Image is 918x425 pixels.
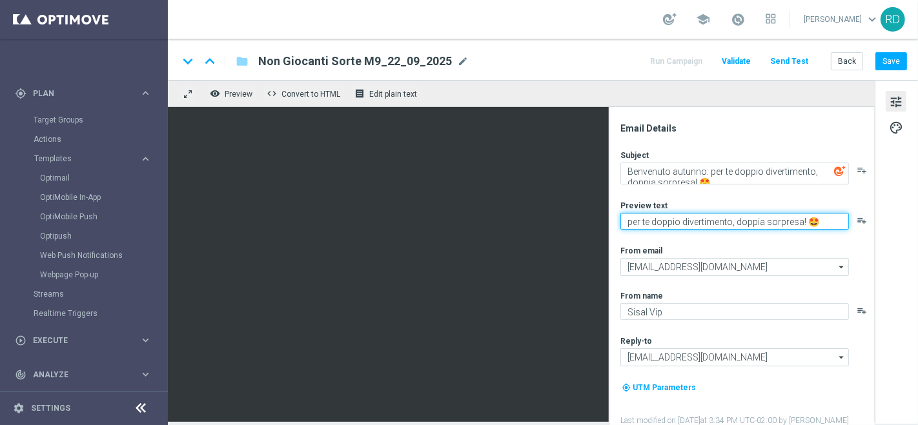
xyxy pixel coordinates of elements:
[207,85,258,102] button: remove_red_eye Preview
[15,335,139,346] div: Execute
[15,88,139,99] div: Plan
[14,88,152,99] button: gps_fixed Plan keyboard_arrow_right
[34,155,139,163] div: Templates
[722,57,751,66] span: Validate
[234,51,250,72] button: folder
[34,284,167,304] div: Streams
[40,250,134,261] a: Web Push Notifications
[267,88,277,99] span: code
[620,258,849,276] input: giochi@comunicazioni.sisal.it
[236,54,249,69] i: folder
[40,246,167,265] div: Web Push Notifications
[139,368,152,381] i: keyboard_arrow_right
[835,259,848,275] i: arrow_drop_down
[620,381,697,395] button: my_location UTM Parameters
[33,371,139,379] span: Analyze
[40,192,134,203] a: OptiMobile In-App
[15,88,26,99] i: gps_fixed
[139,153,152,165] i: keyboard_arrow_right
[34,115,134,125] a: Target Groups
[620,123,873,134] div: Email Details
[620,348,849,366] input: teamvip@sisal.it
[15,369,139,381] div: Analyze
[40,270,134,280] a: Webpage Pop-up
[857,165,867,175] button: playlist_add
[15,369,26,381] i: track_changes
[40,231,134,241] a: Optipush
[210,88,220,99] i: remove_red_eye
[178,52,198,71] i: keyboard_arrow_down
[369,90,417,99] span: Edit plain text
[834,165,846,177] img: optiGenie.svg
[34,155,127,163] span: Templates
[40,212,134,222] a: OptiMobile Push
[281,90,340,99] span: Convert to HTML
[865,12,879,26] span: keyboard_arrow_down
[34,149,167,284] div: Templates
[881,7,905,32] div: RD
[620,336,652,346] label: Reply-to
[620,291,663,301] label: From name
[258,54,452,69] span: Non Giocanti Sorte M9_22_09_2025
[34,289,134,299] a: Streams
[620,201,668,211] label: Preview text
[620,246,662,256] label: From email
[857,306,867,316] button: playlist_add
[34,110,167,130] div: Target Groups
[200,52,219,71] i: keyboard_arrow_up
[40,188,167,207] div: OptiMobile In-App
[622,383,631,392] i: my_location
[33,337,139,344] span: Execute
[696,12,710,26] span: school
[889,94,903,110] span: tune
[835,349,848,366] i: arrow_drop_down
[33,90,139,97] span: Plan
[40,226,167,246] div: Optipush
[225,90,252,99] span: Preview
[802,10,881,29] a: [PERSON_NAME]keyboard_arrow_down
[14,370,152,380] button: track_changes Analyze keyboard_arrow_right
[40,168,167,188] div: Optimail
[40,207,167,226] div: OptiMobile Push
[263,85,346,102] button: code Convert to HTML
[768,53,810,70] button: Send Test
[633,383,696,392] span: UTM Parameters
[139,334,152,346] i: keyboard_arrow_right
[15,335,26,346] i: play_circle_outline
[31,404,70,412] a: Settings
[354,88,365,99] i: receipt
[620,150,649,161] label: Subject
[457,55,469,67] span: mode_edit
[34,153,152,164] button: Templates keyboard_arrow_right
[13,402,25,414] i: settings
[139,87,152,99] i: keyboard_arrow_right
[34,130,167,149] div: Actions
[857,215,867,226] button: playlist_add
[889,119,903,136] span: palette
[34,308,134,319] a: Realtime Triggers
[14,335,152,346] button: play_circle_outline Execute keyboard_arrow_right
[720,53,753,70] button: Validate
[886,117,906,137] button: palette
[34,304,167,323] div: Realtime Triggers
[40,265,167,284] div: Webpage Pop-up
[886,91,906,112] button: tune
[34,134,134,144] a: Actions
[40,173,134,183] a: Optimail
[351,85,423,102] button: receipt Edit plain text
[875,52,907,70] button: Save
[831,52,863,70] button: Back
